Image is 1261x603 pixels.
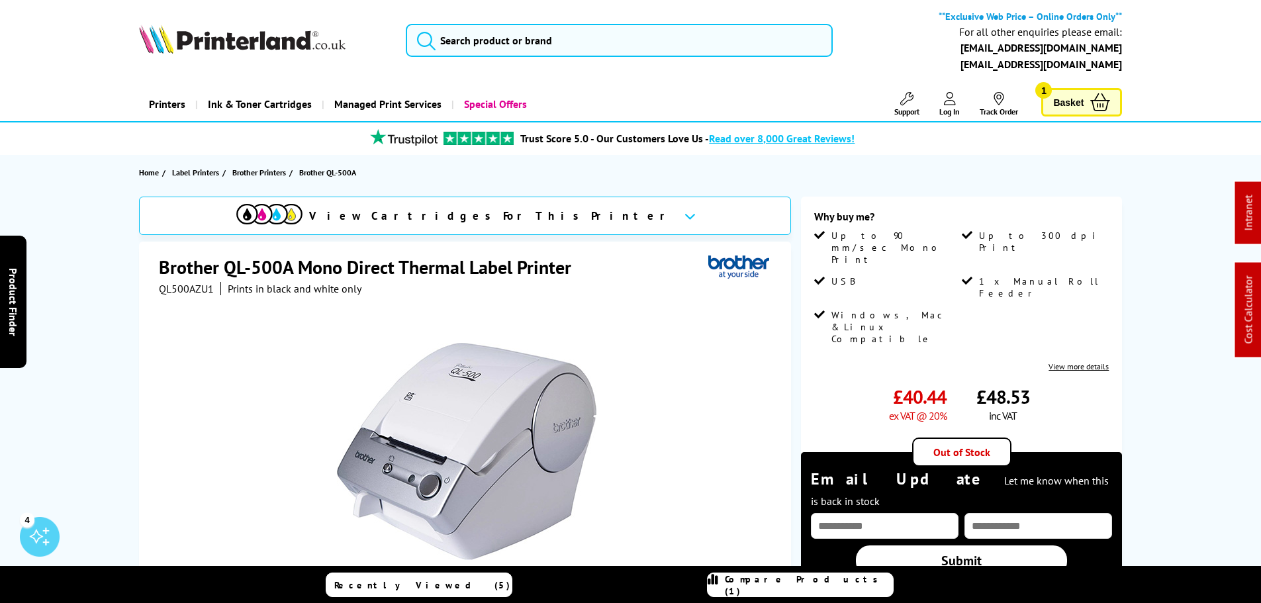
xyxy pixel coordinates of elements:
[725,573,893,597] span: Compare Products (1)
[939,92,960,116] a: Log In
[960,58,1122,71] a: [EMAIL_ADDRESS][DOMAIN_NAME]
[299,165,359,179] a: Brother QL-500A
[228,282,361,295] i: Prints in black and white only
[7,267,20,336] span: Product Finder
[208,87,312,121] span: Ink & Toner Cartridges
[364,129,444,146] img: trustpilot rating
[912,438,1011,467] div: Out of Stock
[939,107,960,116] span: Log In
[1053,93,1084,111] span: Basket
[159,282,214,295] span: QL500AZU1
[811,469,1112,510] div: Email Update
[814,210,1109,230] div: Why buy me?
[831,230,958,265] span: Up to 90 mm/sec Mono Print
[1242,195,1255,231] a: Intranet
[980,92,1018,116] a: Track Order
[959,26,1122,38] div: For all other enquiries please email:
[309,209,673,223] span: View Cartridges For This Printer
[708,255,769,279] img: Brother
[406,24,833,57] input: Search product or brand
[20,512,34,527] div: 4
[159,255,584,279] h1: Brother QL-500A Mono Direct Thermal Label Printer
[337,322,596,581] img: Brother QL-500A
[232,165,289,179] a: Brother Printers
[334,579,510,591] span: Recently Viewed (5)
[1035,82,1052,99] span: 1
[709,132,855,145] span: Read over 8,000 Great Reviews!
[1041,88,1122,116] a: Basket 1
[172,165,219,179] span: Label Printers
[139,165,162,179] a: Home
[139,165,159,179] span: Home
[989,409,1017,422] span: inc VAT
[236,204,303,224] img: cmyk-icon.svg
[894,92,919,116] a: Support
[1242,276,1255,344] a: Cost Calculator
[444,132,514,145] img: trustpilot rating
[139,87,195,121] a: Printers
[893,385,947,409] span: £40.44
[232,165,286,179] span: Brother Printers
[979,275,1106,299] span: 1 x Manual Roll Feeder
[299,165,356,179] span: Brother QL-500A
[707,573,894,597] a: Compare Products (1)
[326,573,512,597] a: Recently Viewed (5)
[889,409,947,422] span: ex VAT @ 20%
[831,275,855,287] span: USB
[856,545,1067,576] a: Submit
[172,165,222,179] a: Label Printers
[1049,361,1109,371] a: View more details
[939,10,1122,23] b: **Exclusive Web Price – Online Orders Only**
[831,309,958,345] span: Windows, Mac & Linux Compatible
[451,87,537,121] a: Special Offers
[811,474,1109,508] span: Let me know when this is back in stock
[976,385,1030,409] span: £48.53
[520,132,855,145] a: Trust Score 5.0 - Our Customers Love Us -Read over 8,000 Great Reviews!
[894,107,919,116] span: Support
[322,87,451,121] a: Managed Print Services
[139,24,390,56] a: Printerland Logo
[960,41,1122,54] a: [EMAIL_ADDRESS][DOMAIN_NAME]
[139,24,346,54] img: Printerland Logo
[979,230,1106,254] span: Up to 300 dpi Print
[195,87,322,121] a: Ink & Toner Cartridges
